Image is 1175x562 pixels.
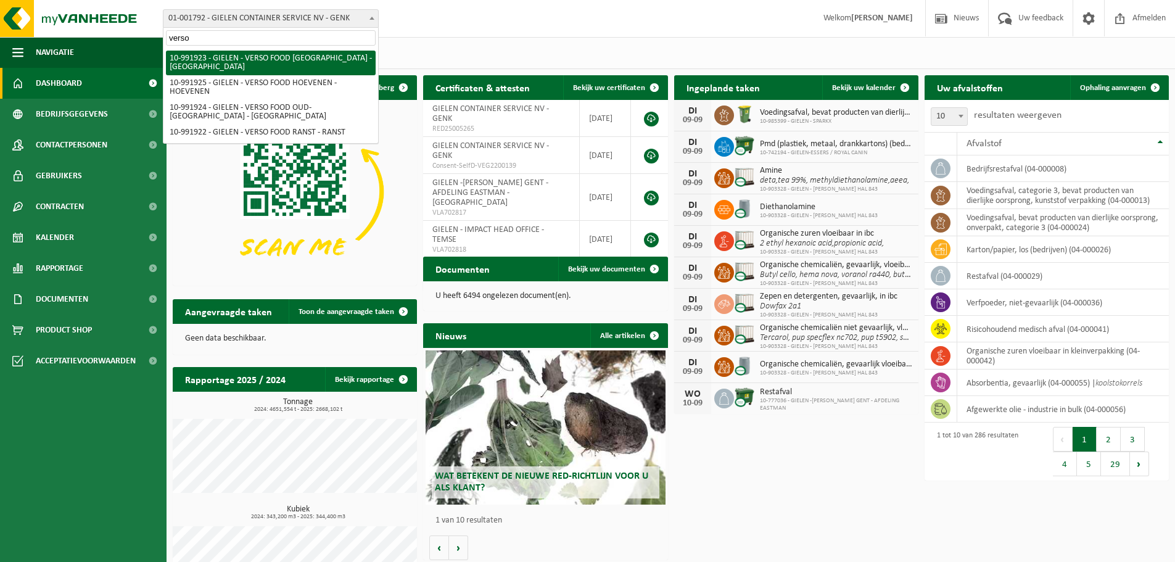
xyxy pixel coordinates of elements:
[179,514,417,520] span: 2024: 343,200 m3 - 2025: 344,400 m3
[580,221,631,258] td: [DATE]
[580,100,631,137] td: [DATE]
[1095,379,1142,388] i: koolstokorrels
[760,333,961,342] i: Tercarol, pup specflex nc702, pup t5902, spuien gaswasser,
[432,124,570,134] span: RED25005265
[173,367,298,391] h2: Rapportage 2025 / 2024
[435,516,661,525] p: 1 van 10 resultaten
[680,326,705,336] div: DI
[760,387,912,397] span: Restafval
[432,178,548,207] span: GIELEN -[PERSON_NAME] GENT - AFDELING EASTMAN - [GEOGRAPHIC_DATA]
[957,263,1169,289] td: restafval (04-000029)
[822,75,917,100] a: Bekijk uw kalender
[423,257,502,281] h2: Documenten
[931,426,1018,477] div: 1 tot 10 van 286 resultaten
[680,179,705,188] div: 09-09
[680,242,705,250] div: 09-09
[760,139,912,149] span: Pmd (plastiek, metaal, drankkartons) (bedrijven)
[1053,427,1073,452] button: Previous
[760,118,912,125] span: 10-985399 - GIELEN - SPARKX
[432,104,549,123] span: GIELEN CONTAINER SERVICE NV - GENK
[1077,452,1101,476] button: 5
[760,260,912,270] span: Organische chemicaliën, gevaarlijk, vloeibaar in ibc
[760,280,912,287] span: 10-903328 - GIELEN - [PERSON_NAME] HAL 843
[680,232,705,242] div: DI
[166,125,376,141] li: 10-991922 - GIELEN - VERSO FOOD RANST - RANST
[426,350,665,505] a: Wat betekent de nieuwe RED-richtlijn voor u als klant?
[680,200,705,210] div: DI
[432,208,570,218] span: VLA702817
[36,37,74,68] span: Navigatie
[580,174,631,221] td: [DATE]
[680,358,705,368] div: DI
[680,273,705,282] div: 09-09
[680,336,705,345] div: 09-09
[432,245,570,255] span: VLA702818
[760,239,884,248] i: 2 ethyl hexanoic acid,propionic acid,
[974,110,1062,120] label: resultaten weergeven
[957,209,1169,236] td: voedingsafval, bevat producten van dierlijke oorsprong, onverpakt, categorie 3 (04-000024)
[357,75,416,100] button: Verberg
[563,75,667,100] a: Bekijk uw certificaten
[760,166,909,176] span: Amine
[36,130,107,160] span: Contactpersonen
[36,284,88,315] span: Documenten
[734,167,755,188] img: PB-IC-CU
[851,14,913,23] strong: [PERSON_NAME]
[680,138,705,147] div: DI
[1130,452,1149,476] button: Next
[957,316,1169,342] td: risicohoudend medisch afval (04-000041)
[435,471,648,493] span: Wat betekent de nieuwe RED-richtlijn voor u als klant?
[1053,452,1077,476] button: 4
[1080,84,1146,92] span: Ophaling aanvragen
[734,229,755,250] img: PB-IC-CU
[957,289,1169,316] td: verfpoeder, niet-gevaarlijk (04-000036)
[680,368,705,376] div: 09-09
[760,323,912,333] span: Organische chemicaliën niet gevaarlijk, vloeibaar in ibc
[760,302,801,311] i: Dowfax 2a1
[432,161,570,171] span: Consent-SelfD-VEG2200139
[680,147,705,156] div: 09-09
[734,135,755,156] img: WB-1100-CU
[957,182,1169,209] td: voedingsafval, categorie 3, bevat producten van dierlijke oorsprong, kunststof verpakking (04-000...
[734,198,755,219] img: LP-LD-00200-CU
[760,176,909,185] i: deta,tea 99%, methyldiethanolamine,aeea,
[432,225,544,244] span: GIELEN - IMPACT HEAD OFFICE - TEMSE
[760,343,912,350] span: 10-903328 - GIELEN - [PERSON_NAME] HAL 843
[580,137,631,174] td: [DATE]
[760,312,897,319] span: 10-903328 - GIELEN - [PERSON_NAME] HAL 843
[760,292,897,302] span: Zepen en detergenten, gevaarlijk, in ibc
[680,399,705,408] div: 10-09
[367,84,394,92] span: Verberg
[325,367,416,392] a: Bekijk rapportage
[423,75,542,99] h2: Certificaten & attesten
[1070,75,1168,100] a: Ophaling aanvragen
[590,323,667,348] a: Alle artikelen
[558,257,667,281] a: Bekijk uw documenten
[36,345,136,376] span: Acceptatievoorwaarden
[680,263,705,273] div: DI
[760,229,884,239] span: Organische zuren vloeibaar in ibc
[289,299,416,324] a: Toon de aangevraagde taken
[734,261,755,282] img: PB-IC-CU
[734,355,755,376] img: LP-LD-00200-CU
[179,407,417,413] span: 2024: 4651,554 t - 2025: 2668,102 t
[760,360,912,370] span: Organische chemicaliën, gevaarlijk vloeibaar in 200l
[166,51,376,75] li: 10-991923 - GIELEN - VERSO FOOD [GEOGRAPHIC_DATA] - [GEOGRAPHIC_DATA]
[760,202,878,212] span: Diethanolamine
[931,108,967,125] span: 10
[957,155,1169,182] td: bedrijfsrestafval (04-000008)
[36,315,92,345] span: Product Shop
[760,108,912,118] span: Voedingsafval, bevat producten van dierlijke oorsprong, onverpakt, categorie 3
[680,169,705,179] div: DI
[435,292,655,300] p: U heeft 6494 ongelezen document(en).
[573,84,645,92] span: Bekijk uw certificaten
[299,308,394,316] span: Toon de aangevraagde taken
[957,396,1169,423] td: afgewerkte olie - industrie in bulk (04-000056)
[734,292,755,313] img: PB-IC-CU
[760,249,884,256] span: 10-903328 - GIELEN - [PERSON_NAME] HAL 843
[957,342,1169,370] td: organische zuren vloeibaar in kleinverpakking (04-000042)
[760,212,878,220] span: 10-903328 - GIELEN - [PERSON_NAME] HAL 843
[432,141,549,160] span: GIELEN CONTAINER SERVICE NV - GENK
[674,75,772,99] h2: Ingeplande taken
[179,398,417,413] h3: Tonnage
